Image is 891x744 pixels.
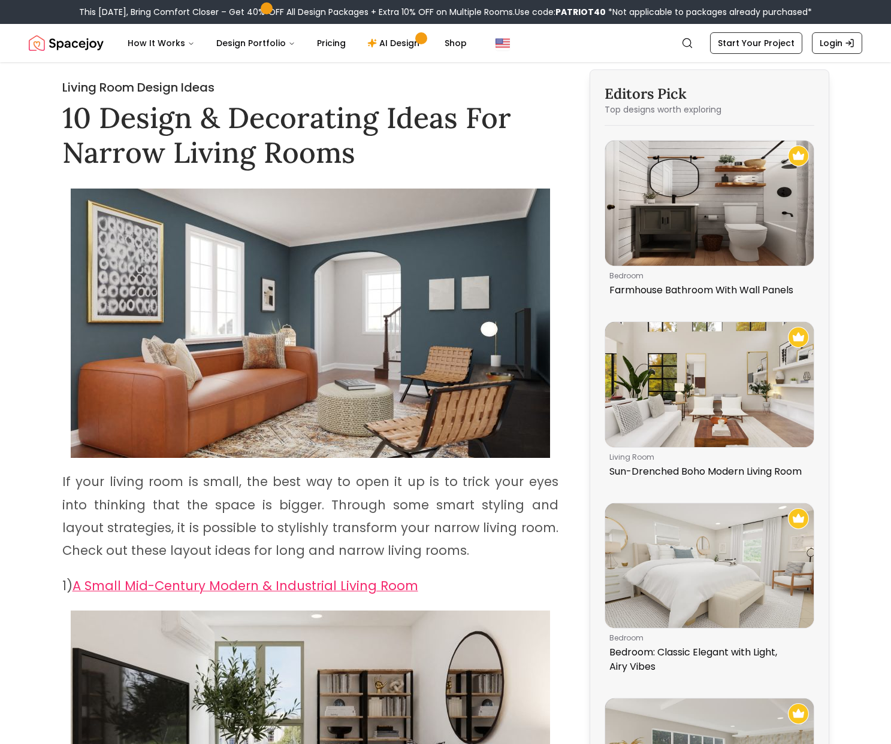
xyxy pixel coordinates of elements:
[788,327,809,348] img: Recommended Spacejoy Design - Sun-Drenched Boho Modern Living Room
[73,577,418,594] span: A Small Mid-Century Modern & Industrial Living Room
[62,473,558,558] span: If your living room is small, the best way to open it up is to trick your eyes into thinking that...
[605,503,814,679] a: Bedroom: Classic Elegant with Light, Airy VibesRecommended Spacejoy Design - Bedroom: Classic Ele...
[207,31,305,55] button: Design Portfolio
[605,322,814,447] img: Sun-Drenched Boho Modern Living Room
[609,645,805,674] p: Bedroom: Classic Elegant with Light, Airy Vibes
[73,580,418,594] a: A Small Mid-Century Modern & Industrial Living Room
[62,577,73,594] span: 1)
[605,321,814,484] a: Sun-Drenched Boho Modern Living RoomRecommended Spacejoy Design - Sun-Drenched Boho Modern Living...
[62,79,558,96] h2: Living Room Design Ideas
[605,503,814,628] img: Bedroom: Classic Elegant with Light, Airy Vibes
[515,6,606,18] span: Use code:
[605,104,814,116] p: Top designs worth exploring
[609,271,805,281] p: bedroom
[788,703,809,724] img: Recommended Spacejoy Design - Glam & Contemporary: A Dreamy Bedroom
[609,453,805,462] p: living room
[609,464,805,479] p: Sun-Drenched Boho Modern Living Room
[118,31,204,55] button: How It Works
[118,31,476,55] nav: Main
[605,84,814,104] h3: Editors Pick
[435,31,476,55] a: Shop
[307,31,355,55] a: Pricing
[496,36,510,50] img: United States
[79,6,812,18] div: This [DATE], Bring Comfort Closer – Get 40% OFF All Design Packages + Extra 10% OFF on Multiple R...
[609,283,805,297] p: Farmhouse Bathroom With Wall Panels
[788,508,809,529] img: Recommended Spacejoy Design - Bedroom: Classic Elegant with Light, Airy Vibes
[606,6,812,18] span: *Not applicable to packages already purchased*
[605,141,814,266] img: Farmhouse Bathroom With Wall Panels
[29,31,104,55] img: Spacejoy Logo
[358,31,433,55] a: AI Design
[788,145,809,166] img: Recommended Spacejoy Design - Farmhouse Bathroom With Wall Panels
[605,140,814,302] a: Farmhouse Bathroom With Wall PanelsRecommended Spacejoy Design - Farmhouse Bathroom With Wall Pan...
[555,6,606,18] b: PATRIOT40
[812,32,862,54] a: Login
[62,101,558,169] h1: 10 Design & Decorating Ideas For Narrow Living Rooms
[710,32,802,54] a: Start Your Project
[29,31,104,55] a: Spacejoy
[29,24,862,62] nav: Global
[609,633,805,643] p: bedroom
